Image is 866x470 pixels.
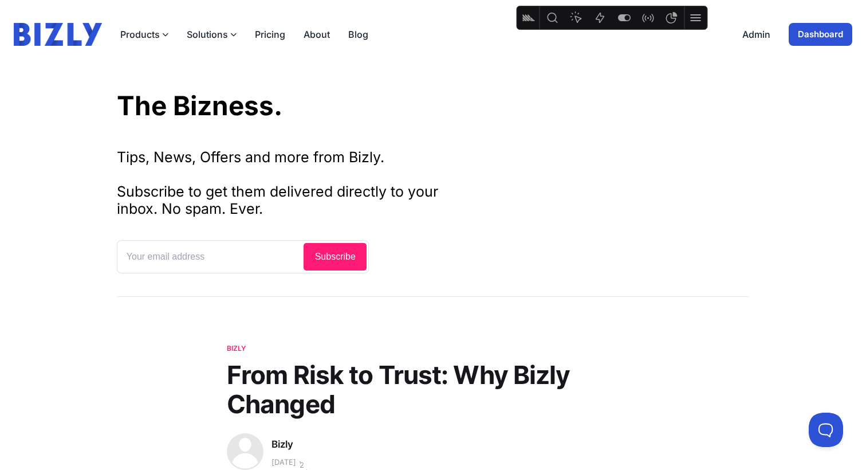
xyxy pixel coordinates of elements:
h1: From Risk to Trust: Why Bizly Changed [110,64,522,122]
time: [DATE] [155,162,179,169]
iframe: signup frame [117,240,369,273]
button: Products [120,28,168,41]
a: The Bizness. [117,89,282,122]
a: Blog [348,28,368,41]
a: Bizly [155,141,176,154]
a: Dashboard [789,23,852,46]
button: Solutions [187,28,237,41]
iframe: Toggle Customer Support [809,413,843,447]
span: 2 min [183,163,195,180]
a: Admin [742,28,770,41]
a: Bizly [110,46,129,57]
a: Pricing [255,28,285,41]
a: About [304,28,330,41]
img: From Risk to Trust: Why Bizly Changed [144,174,488,368]
div: Tips, News, Offers and more from Bizly. Subscribe to get them delivered directly to your inbox. N... [117,148,460,217]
